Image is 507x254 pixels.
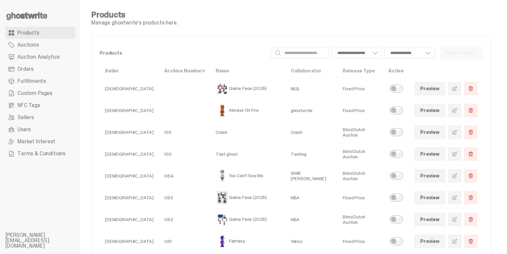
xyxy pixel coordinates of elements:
img: Fantasy [216,235,229,248]
a: Preview [414,169,445,183]
td: Test ghost [210,143,285,165]
a: Custom Pages [5,87,75,99]
a: Orders [5,63,75,75]
span: Orders [17,66,34,72]
td: Blind Dutch Auction [337,121,383,143]
td: Crash [285,121,338,143]
a: Preview [414,125,445,139]
td: Yahoo [285,231,338,252]
a: Market Interest [5,136,75,148]
td: Fixed Price [337,78,383,100]
a: Fulfillments [5,75,75,87]
td: Fantasy [210,231,285,252]
a: Preview [414,104,445,117]
h4: Products [91,11,178,19]
td: ghostwrite [285,100,338,121]
td: [DEMOGRAPHIC_DATA] [100,100,159,121]
span: Fulfillments [17,79,46,84]
span: Auctions [17,42,39,48]
th: Name [210,64,285,78]
span: Terms & Conditions [17,151,65,156]
td: Fixed Price [337,187,383,209]
td: You Can't See Me [210,165,285,187]
td: [DEMOGRAPHIC_DATA] [100,231,159,252]
td: Fixed Price [337,100,383,121]
a: Preview [414,147,445,161]
span: Custom Pages [17,91,52,96]
td: Game Face (2025) [210,78,285,100]
td: [DEMOGRAPHIC_DATA] [100,121,159,143]
img: Game Face (2025) [216,191,229,204]
td: NBA [285,187,338,209]
a: Archive Number▾ [164,68,205,74]
span: Users [17,127,31,132]
span: ▾ [203,68,205,74]
td: Blind Dutch Auction [337,143,383,165]
td: 103 [159,121,210,143]
td: Game Face (2025) [210,209,285,231]
p: Manage ghostwrite's products here. [91,20,178,26]
span: Market Interest [17,139,55,144]
a: Preview [414,235,445,248]
td: Game Face (2025) [210,187,285,209]
a: Products [5,27,75,39]
td: MLB [285,78,338,100]
span: Auction Analytics [17,54,60,60]
td: [DEMOGRAPHIC_DATA] [100,78,159,100]
button: Delete Product [464,125,477,139]
a: Users [5,123,75,136]
a: NFC Tags [5,99,75,111]
img: Game Face (2025) [216,213,229,226]
a: Preview [414,191,445,204]
span: NFC Tags [17,103,40,108]
a: Terms & Conditions [5,148,75,160]
a: Sellers [5,111,75,123]
span: Products [17,30,39,36]
button: Delete Product [464,213,477,226]
td: Always On Fire [210,100,285,121]
td: Testing [285,143,338,165]
td: Fixed Price [337,231,383,252]
td: 061 [159,231,210,252]
button: Delete Product [464,82,477,95]
li: [PERSON_NAME][EMAIL_ADDRESS][DOMAIN_NAME] [5,233,86,249]
a: Active [388,68,404,74]
button: Delete Product [464,104,477,117]
button: Delete Product [464,191,477,204]
button: Delete Product [464,147,477,161]
p: Products [100,51,265,55]
td: 064 [159,165,210,187]
td: [DEMOGRAPHIC_DATA] [100,143,159,165]
a: Preview [414,82,445,95]
th: Seller [100,64,159,78]
td: NBA [285,209,338,231]
td: 100 [159,143,210,165]
td: Crash [210,121,285,143]
td: [DEMOGRAPHIC_DATA] [100,165,159,187]
img: You Can't See Me [216,169,229,183]
button: Delete Product [464,235,477,248]
td: WWE [PERSON_NAME] [285,165,338,187]
button: Delete Product [464,169,477,183]
th: Collaborator [285,64,338,78]
td: [DEMOGRAPHIC_DATA] [100,209,159,231]
th: Release Type [337,64,383,78]
img: Game Face (2025) [216,82,229,95]
td: [DEMOGRAPHIC_DATA] [100,187,159,209]
a: Preview [414,213,445,226]
span: Sellers [17,115,34,120]
td: Blind Dutch Auction [337,209,383,231]
a: Auction Analytics [5,51,75,63]
a: Auctions [5,39,75,51]
td: 062 [159,209,210,231]
td: 063 [159,187,210,209]
td: Blind Dutch Auction [337,165,383,187]
img: Always On Fire [216,104,229,117]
